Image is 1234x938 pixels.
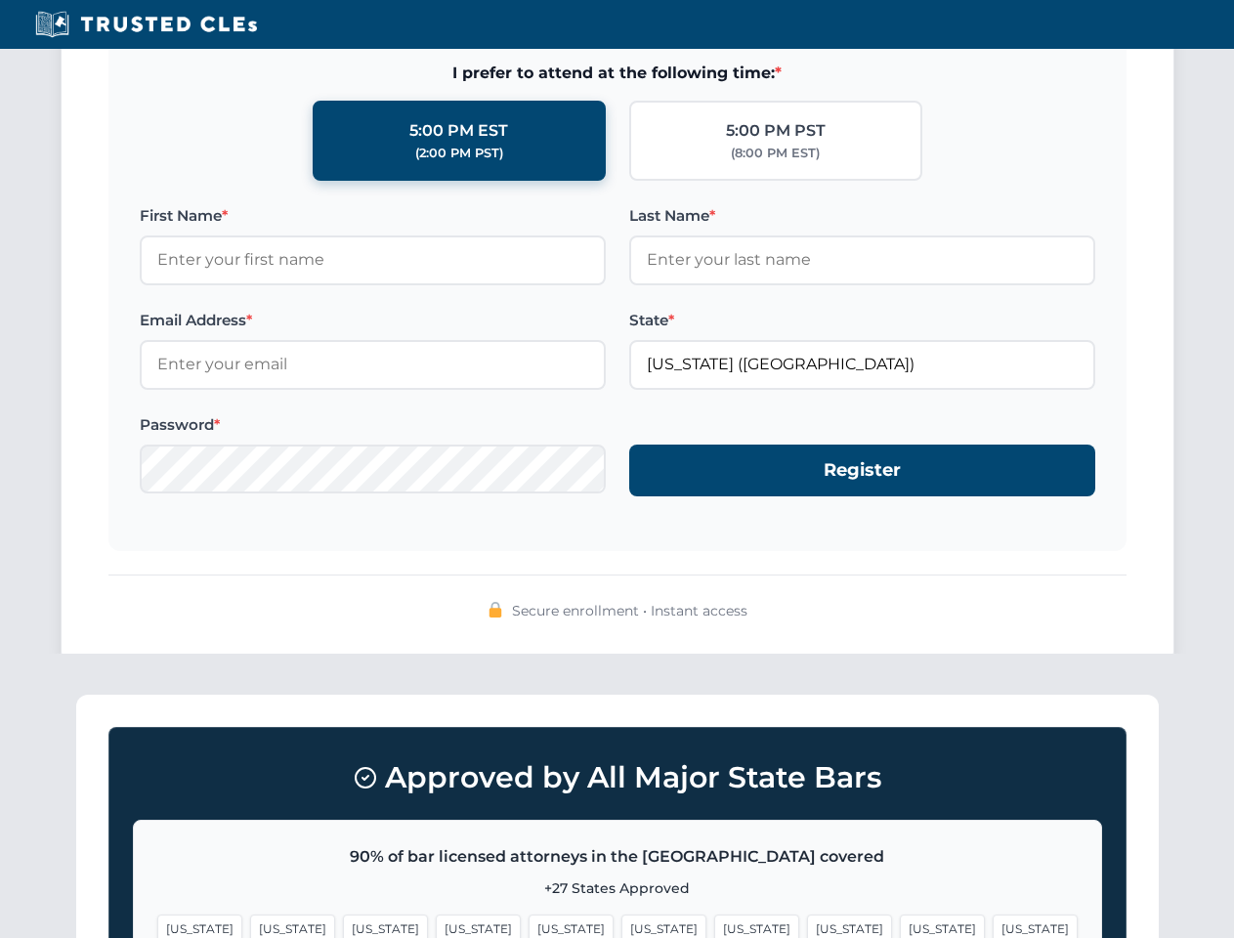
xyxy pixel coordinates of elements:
[157,877,1078,899] p: +27 States Approved
[140,340,606,389] input: Enter your email
[140,235,606,284] input: Enter your first name
[629,340,1095,389] input: Florida (FL)
[133,751,1102,804] h3: Approved by All Major State Bars
[140,309,606,332] label: Email Address
[629,445,1095,496] button: Register
[157,844,1078,870] p: 90% of bar licensed attorneys in the [GEOGRAPHIC_DATA] covered
[726,118,826,144] div: 5:00 PM PST
[29,10,263,39] img: Trusted CLEs
[731,144,820,163] div: (8:00 PM EST)
[415,144,503,163] div: (2:00 PM PST)
[629,204,1095,228] label: Last Name
[140,413,606,437] label: Password
[629,309,1095,332] label: State
[629,235,1095,284] input: Enter your last name
[140,204,606,228] label: First Name
[488,602,503,618] img: 🔒
[409,118,508,144] div: 5:00 PM EST
[140,61,1095,86] span: I prefer to attend at the following time:
[512,600,747,621] span: Secure enrollment • Instant access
